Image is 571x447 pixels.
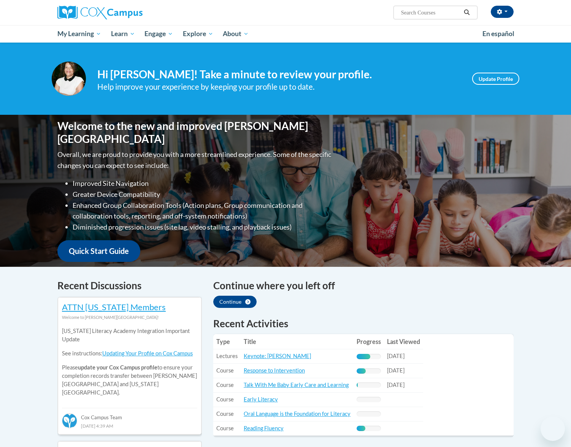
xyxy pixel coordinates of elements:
[541,417,565,441] iframe: Button to launch messaging window
[57,29,101,38] span: My Learning
[46,25,525,43] div: Main menu
[216,382,234,388] span: Course
[106,25,140,43] a: Learn
[73,178,333,189] li: Improved Site Navigation
[52,62,86,96] img: Profile Image
[244,367,305,374] a: Response to Intervention
[213,296,257,308] button: Continue
[62,413,77,428] img: Cox Campus Team
[73,200,333,222] li: Enhanced Group Collaboration Tools (Action plans, Group communication and collaboration tools, re...
[384,334,423,349] th: Last Viewed
[144,29,173,38] span: Engage
[387,367,404,374] span: [DATE]
[111,29,135,38] span: Learn
[357,368,366,374] div: Progress, %
[461,8,473,17] button: Search
[78,364,157,371] b: update your Cox Campus profile
[491,6,514,18] button: Account Settings
[244,425,284,431] a: Reading Fluency
[57,149,333,171] p: Overall, we are proud to provide you with a more streamlined experience. Some of the specific cha...
[213,317,514,330] h1: Recent Activities
[241,334,354,349] th: Title
[178,25,218,43] a: Explore
[357,354,370,359] div: Progress, %
[482,30,514,38] span: En español
[97,81,461,93] div: Help improve your experience by keeping your profile up to date.
[213,278,514,293] h4: Continue where you left off
[244,411,351,417] a: Oral Language is the Foundation for Literacy
[52,25,106,43] a: My Learning
[354,334,384,349] th: Progress
[472,73,519,85] a: Update Profile
[62,349,197,358] p: See instructions:
[183,29,213,38] span: Explore
[97,68,461,81] h4: Hi [PERSON_NAME]! Take a minute to review your profile.
[102,350,193,357] a: Updating Your Profile on Cox Campus
[216,367,234,374] span: Course
[73,189,333,200] li: Greater Device Compatibility
[57,278,202,293] h4: Recent Discussions
[213,334,241,349] th: Type
[357,382,358,388] div: Progress, %
[62,327,197,344] p: [US_STATE] Literacy Academy Integration Important Update
[62,422,197,430] div: [DATE] 4:39 AM
[62,313,197,322] div: Welcome to [PERSON_NAME][GEOGRAPHIC_DATA]!
[477,26,519,42] a: En español
[57,120,333,145] h1: Welcome to the new and improved [PERSON_NAME][GEOGRAPHIC_DATA]
[357,426,365,431] div: Progress, %
[73,222,333,233] li: Diminished progression issues (site lag, video stalling, and playback issues)
[62,408,197,422] div: Cox Campus Team
[57,6,202,19] a: Cox Campus
[140,25,178,43] a: Engage
[62,302,166,312] a: ATTN [US_STATE] Members
[216,353,238,359] span: Lectures
[216,396,234,403] span: Course
[387,353,404,359] span: [DATE]
[244,382,349,388] a: Talk With Me Baby Early Care and Learning
[62,322,197,403] div: Please to ensure your completion records transfer between [PERSON_NAME][GEOGRAPHIC_DATA] and [US_...
[244,353,311,359] a: Keynote: [PERSON_NAME]
[387,382,404,388] span: [DATE]
[218,25,254,43] a: About
[216,425,234,431] span: Course
[400,8,461,17] input: Search Courses
[223,29,249,38] span: About
[216,411,234,417] span: Course
[244,396,278,403] a: Early Literacy
[57,6,143,19] img: Cox Campus
[57,240,140,262] a: Quick Start Guide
